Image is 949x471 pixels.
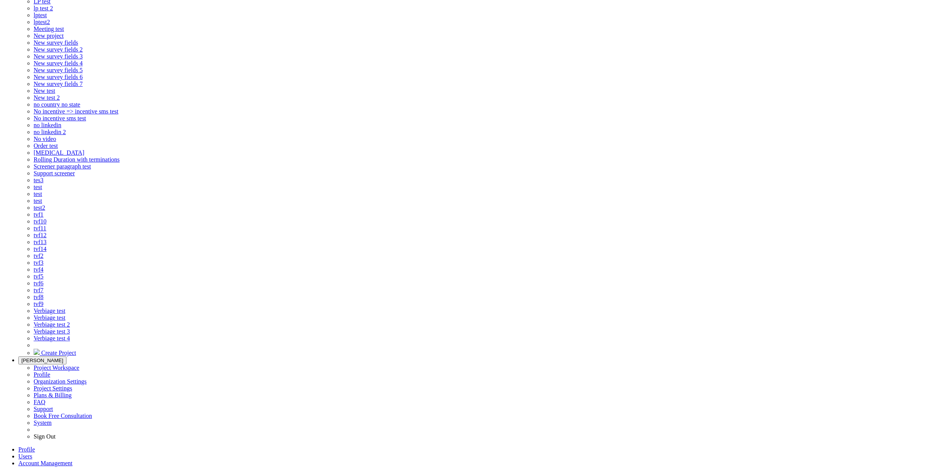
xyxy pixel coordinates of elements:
a: tvf14 [34,246,47,252]
a: New test [34,87,55,94]
a: Organization Settings [34,378,87,385]
a: tvf3 [34,259,44,266]
a: tvf12 [34,232,47,238]
a: tvf5 [34,273,44,280]
a: Meeting test [34,26,64,32]
a: Project Settings [34,385,72,392]
a: System [34,419,52,426]
a: New test 2 [34,94,60,101]
a: Verbiage test 3 [34,328,70,335]
a: Profile [18,446,35,453]
a: test2 [34,204,45,211]
a: New survey fields 6 [34,74,82,80]
a: FAQ [34,399,45,405]
a: tvf7 [34,287,44,293]
a: Profile [34,371,50,378]
a: tvf4 [34,266,44,273]
button: [PERSON_NAME] [18,356,66,364]
a: no country no state [34,101,80,108]
span: New survey fields 4 [34,60,82,66]
span: test [34,197,42,204]
a: test [34,191,42,197]
a: Support [34,406,53,412]
a: New survey fields 2 [34,46,82,53]
a: [MEDICAL_DATA] [34,149,84,156]
a: Account Management [18,460,73,466]
a: lp test 2 [34,5,53,11]
span: Screener paragraph test [34,163,91,170]
span: New survey fields 7 [34,81,82,87]
a: Sign Out [34,433,55,440]
a: lptest2 [34,19,50,25]
a: New survey fields 5 [34,67,82,73]
a: New survey fields 3 [34,53,82,60]
a: Support screener [34,170,75,176]
span: tvf8 [34,294,44,300]
a: No video [34,136,56,142]
a: tvf2 [34,252,44,259]
a: Book Free Consultation [34,413,92,419]
a: tvf11 [34,225,46,231]
a: tvf13 [34,239,47,245]
a: New survey fields [34,39,78,46]
iframe: Chat Widget [911,434,949,471]
a: no linkedin [34,122,61,128]
img: plus.svg [34,349,40,355]
a: Verbiage test [34,314,65,321]
span: Verbiage test 2 [34,321,70,328]
a: Order test [34,142,58,149]
span: [PERSON_NAME] [21,358,63,363]
a: Plans & Billing [34,392,72,398]
a: tvf6 [34,280,44,286]
a: lptest [34,12,47,18]
a: No incentive => incentive sms test [34,108,118,115]
a: No incentive sms test [34,115,86,121]
a: tvf9 [34,301,44,307]
a: Verbiage test 4 [34,335,70,342]
span: no linkedin 2 [34,129,66,135]
a: tvf10 [34,218,47,225]
a: tvf1 [34,211,44,218]
a: Create Project [34,350,76,356]
a: tes3 [34,177,44,183]
a: test [34,184,42,190]
a: New project [34,32,64,39]
a: Verbiage test [34,308,65,314]
a: Rolling Duration with terminations [34,156,120,163]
